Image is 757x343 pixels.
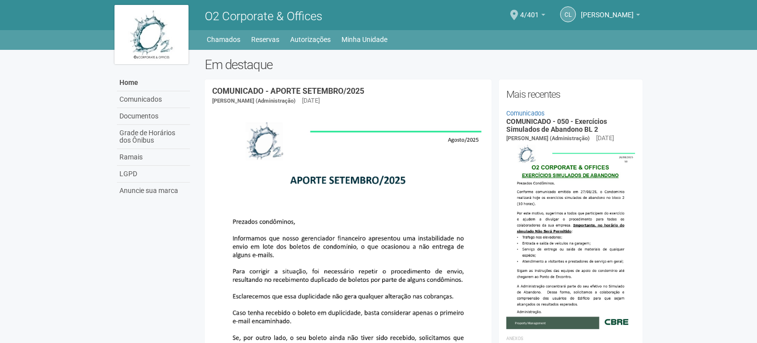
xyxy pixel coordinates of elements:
[212,86,364,96] a: COMUNICADO - APORTE SETEMBRO/2025
[205,57,643,72] h2: Em destaque
[581,12,640,20] a: [PERSON_NAME]
[117,75,190,91] a: Home
[506,110,545,117] a: Comunicados
[506,135,590,142] span: [PERSON_NAME] (Administração)
[302,96,320,105] div: [DATE]
[117,183,190,199] a: Anuncie sua marca
[117,108,190,125] a: Documentos
[520,1,539,19] span: 4/401
[560,6,576,22] a: CL
[114,5,189,64] img: logo.jpg
[117,91,190,108] a: Comunicados
[290,33,331,46] a: Autorizações
[506,87,635,102] h2: Mais recentes
[506,117,607,133] a: COMUNICADO - 050 - Exercícios Simulados de Abandono BL 2
[117,149,190,166] a: Ramais
[520,12,545,20] a: 4/401
[212,98,296,104] span: [PERSON_NAME] (Administração)
[251,33,279,46] a: Reservas
[506,143,635,329] img: COMUNICADO%20-%20050%20-%20Exerc%C3%ADcios%20Simulados%20de%20Abandono%20BL%202.jpg
[596,134,614,143] div: [DATE]
[117,125,190,149] a: Grade de Horários dos Ônibus
[581,1,634,19] span: Claudia Luíza Soares de Castro
[207,33,240,46] a: Chamados
[506,334,635,343] li: Anexos
[117,166,190,183] a: LGPD
[205,9,322,23] span: O2 Corporate & Offices
[341,33,387,46] a: Minha Unidade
